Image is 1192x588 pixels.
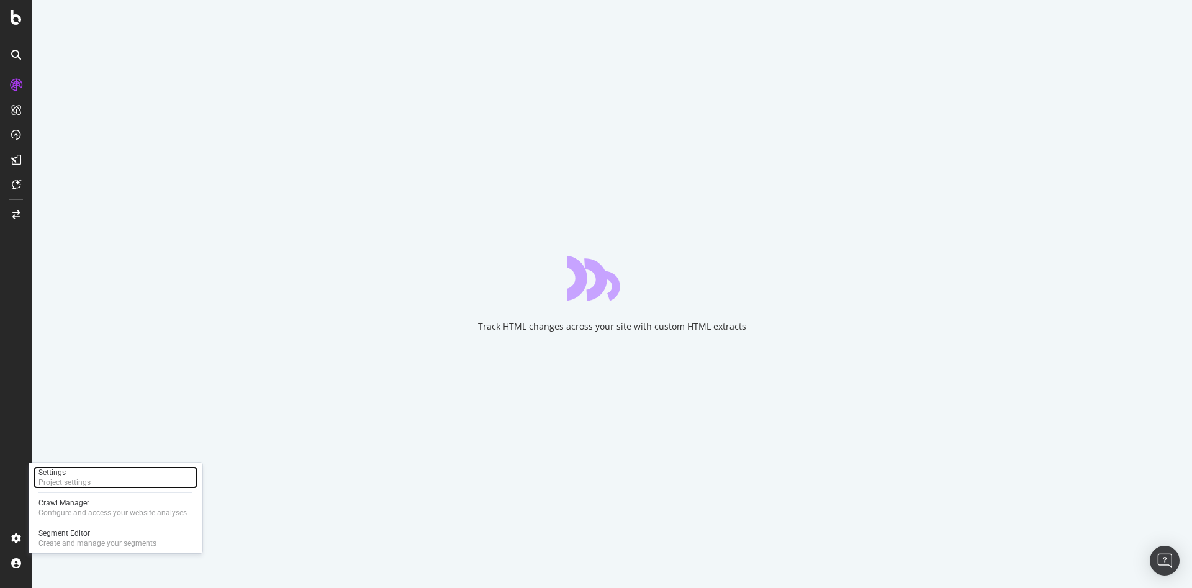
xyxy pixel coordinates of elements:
div: animation [567,256,657,301]
div: Crawl Manager [38,498,187,508]
a: Crawl ManagerConfigure and access your website analyses [34,497,197,519]
div: Create and manage your segments [38,538,156,548]
a: Segment EditorCreate and manage your segments [34,527,197,550]
div: Segment Editor [38,528,156,538]
div: Configure and access your website analyses [38,508,187,518]
div: Settings [38,468,91,477]
div: Project settings [38,477,91,487]
div: Open Intercom Messenger [1150,546,1180,576]
div: Track HTML changes across your site with custom HTML extracts [478,320,746,333]
a: SettingsProject settings [34,466,197,489]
